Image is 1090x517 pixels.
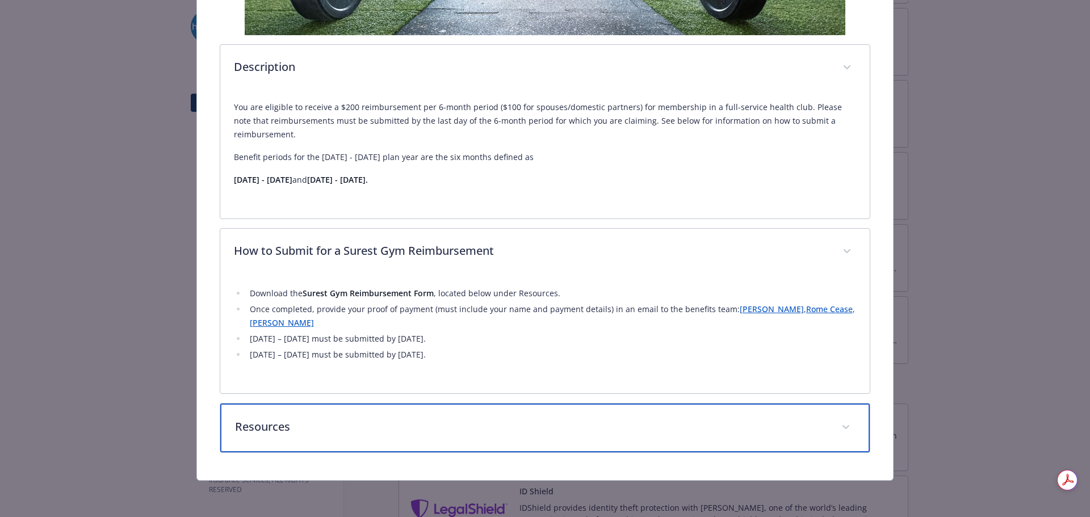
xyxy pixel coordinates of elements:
[307,174,368,185] strong: [DATE] - [DATE].
[235,418,828,435] p: Resources
[740,304,804,314] a: [PERSON_NAME]
[220,91,870,218] div: Description
[234,242,829,259] p: How to Submit for a Surest Gym Reimbursement
[220,403,870,452] div: Resources
[246,287,857,300] li: Download the , located below under Resources.
[220,45,870,91] div: Description
[806,304,853,314] a: Rome Cease
[246,348,857,362] li: [DATE] – [DATE] must be submitted by [DATE].
[234,150,857,164] p: Benefit periods for the [DATE] - [DATE] plan year are the six months defined as
[234,174,292,185] strong: [DATE] - [DATE]
[303,288,434,299] strong: Surest Gym Reimbursement Form
[234,100,857,141] p: You are eligible to receive a $200 reimbursement per 6-month period ($100 for spouses/domestic pa...
[234,173,857,187] p: and
[234,58,829,75] p: Description
[246,302,857,330] li: Once completed, provide your proof of payment (must include your name and payment details) in an ...
[220,229,870,275] div: How to Submit for a Surest Gym Reimbursement
[250,317,314,328] a: [PERSON_NAME]
[220,275,870,393] div: How to Submit for a Surest Gym Reimbursement
[246,332,857,346] li: [DATE] – [DATE] must be submitted by [DATE].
